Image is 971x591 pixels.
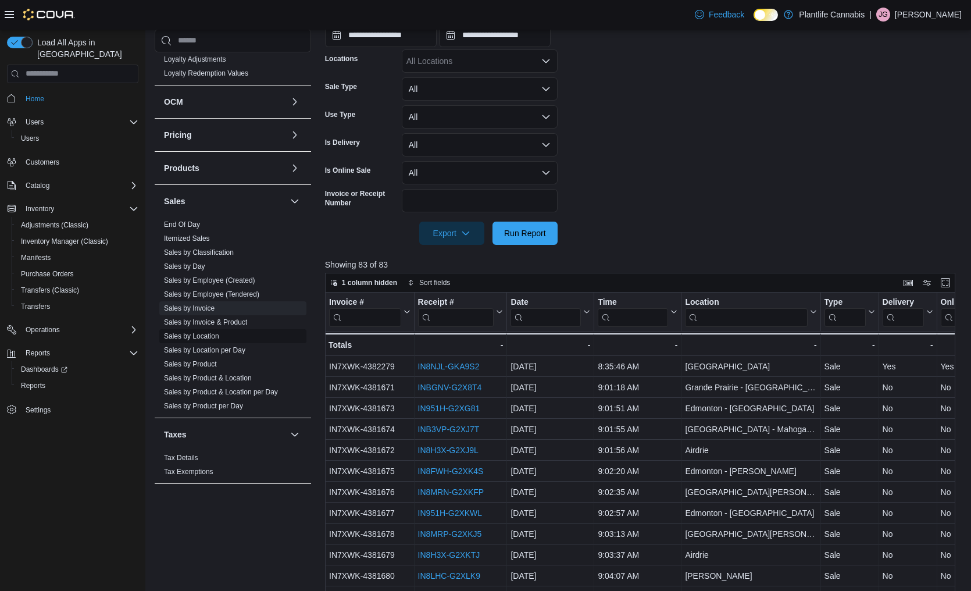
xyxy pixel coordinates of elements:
[21,323,138,337] span: Operations
[511,401,590,415] div: [DATE]
[21,179,54,193] button: Catalog
[439,24,551,47] input: Press the down key to open a popover containing a calendar.
[164,129,285,141] button: Pricing
[2,177,143,194] button: Catalog
[12,250,143,266] button: Manifests
[598,422,677,436] div: 9:01:55 AM
[325,110,355,119] label: Use Type
[511,527,590,541] div: [DATE]
[325,138,360,147] label: Is Delivery
[882,569,933,583] div: No
[685,297,807,308] div: Location
[417,529,481,539] a: IN8MRP-G2XKJ5
[26,348,50,358] span: Reports
[12,217,143,233] button: Adjustments (Classic)
[164,195,185,207] h3: Sales
[598,527,677,541] div: 9:03:13 AM
[164,401,243,411] span: Sales by Product per Day
[417,446,478,455] a: IN8H3X-G2XJ9L
[164,374,252,382] a: Sales by Product & Location
[882,297,923,326] div: Delivery
[21,346,55,360] button: Reports
[417,297,494,326] div: Receipt # URL
[2,154,143,170] button: Customers
[164,373,252,383] span: Sales by Product & Location
[164,220,200,229] a: End Of Day
[598,443,677,457] div: 9:01:56 AM
[12,361,143,378] a: Dashboards
[754,9,778,21] input: Dark Mode
[824,527,874,541] div: Sale
[164,454,198,462] a: Tax Details
[685,506,816,520] div: Edmonton - [GEOGRAPHIC_DATA]
[882,380,933,394] div: No
[164,55,226,63] a: Loyalty Adjustments
[824,569,874,583] div: Sale
[824,401,874,415] div: Sale
[417,571,480,581] a: IN8LHC-G2XLK9
[164,467,213,476] span: Tax Exemptions
[685,422,816,436] div: [GEOGRAPHIC_DATA] - Mahogany Market
[329,569,410,583] div: IN7XWK-4381680
[329,548,410,562] div: IN7XWK-4381679
[598,380,677,394] div: 9:01:18 AM
[895,8,962,22] p: [PERSON_NAME]
[288,194,302,208] button: Sales
[417,297,494,308] div: Receipt #
[288,161,302,175] button: Products
[824,443,874,457] div: Sale
[511,297,590,326] button: Date
[164,248,234,257] a: Sales by Classification
[21,155,64,169] a: Customers
[325,24,437,47] input: Press the down key to open a popover containing a calendar.
[419,222,484,245] button: Export
[164,248,234,257] span: Sales by Classification
[164,304,215,313] span: Sales by Invoice
[164,360,217,368] a: Sales by Product
[164,387,278,397] span: Sales by Product & Location per Day
[511,297,581,308] div: Date
[164,162,285,174] button: Products
[12,282,143,298] button: Transfers (Classic)
[869,8,872,22] p: |
[882,401,933,415] div: No
[824,548,874,562] div: Sale
[882,359,933,373] div: Yes
[164,346,245,355] span: Sales by Location per Day
[417,487,484,497] a: IN8MRN-G2XKFP
[511,506,590,520] div: [DATE]
[164,69,248,78] span: Loyalty Redemption Values
[164,332,219,341] span: Sales by Location
[16,267,78,281] a: Purchase Orders
[402,105,558,129] button: All
[329,338,410,352] div: Totals
[709,9,744,20] span: Feedback
[876,8,890,22] div: Julia Gregoire
[21,237,108,246] span: Inventory Manager (Classic)
[685,485,816,499] div: [GEOGRAPHIC_DATA][PERSON_NAME] - [GEOGRAPHIC_DATA]
[16,283,84,297] a: Transfers (Classic)
[164,234,210,243] span: Itemized Sales
[824,297,865,326] div: Type
[329,443,410,457] div: IN7XWK-4381672
[511,485,590,499] div: [DATE]
[16,251,55,265] a: Manifests
[882,548,933,562] div: No
[21,302,50,311] span: Transfers
[164,453,198,462] span: Tax Details
[685,297,807,326] div: Location
[882,338,933,352] div: -
[325,166,371,175] label: Is Online Sale
[403,276,455,290] button: Sort fields
[882,297,923,308] div: Delivery
[21,155,138,169] span: Customers
[685,527,816,541] div: [GEOGRAPHIC_DATA][PERSON_NAME][GEOGRAPHIC_DATA]
[598,297,677,326] button: Time
[21,115,138,129] span: Users
[417,362,479,371] a: IN8NJL-GKA9S2
[16,131,44,145] a: Users
[164,129,191,141] h3: Pricing
[12,130,143,147] button: Users
[21,269,74,279] span: Purchase Orders
[882,422,933,436] div: No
